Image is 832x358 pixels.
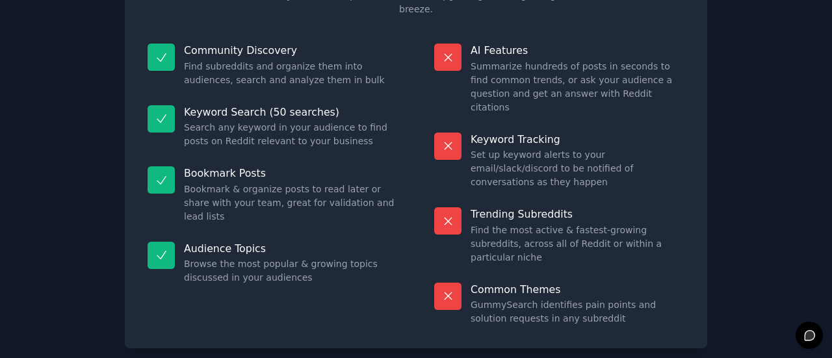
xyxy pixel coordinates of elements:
[184,44,398,57] p: Community Discovery
[471,148,684,189] dd: Set up keyword alerts to your email/slack/discord to be notified of conversations as they happen
[184,257,398,285] dd: Browse the most popular & growing topics discussed in your audiences
[471,207,684,221] p: Trending Subreddits
[184,60,398,87] dd: Find subreddits and organize them into audiences, search and analyze them in bulk
[184,166,398,180] p: Bookmark Posts
[184,105,398,119] p: Keyword Search (50 searches)
[471,283,684,296] p: Common Themes
[471,44,684,57] p: AI Features
[184,242,398,255] p: Audience Topics
[471,224,684,264] dd: Find the most active & fastest-growing subreddits, across all of Reddit or within a particular niche
[471,60,684,114] dd: Summarize hundreds of posts in seconds to find common trends, or ask your audience a question and...
[184,121,398,148] dd: Search any keyword in your audience to find posts on Reddit relevant to your business
[184,183,398,224] dd: Bookmark & organize posts to read later or share with your team, great for validation and lead lists
[471,133,684,146] p: Keyword Tracking
[471,298,684,326] dd: GummySearch identifies pain points and solution requests in any subreddit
